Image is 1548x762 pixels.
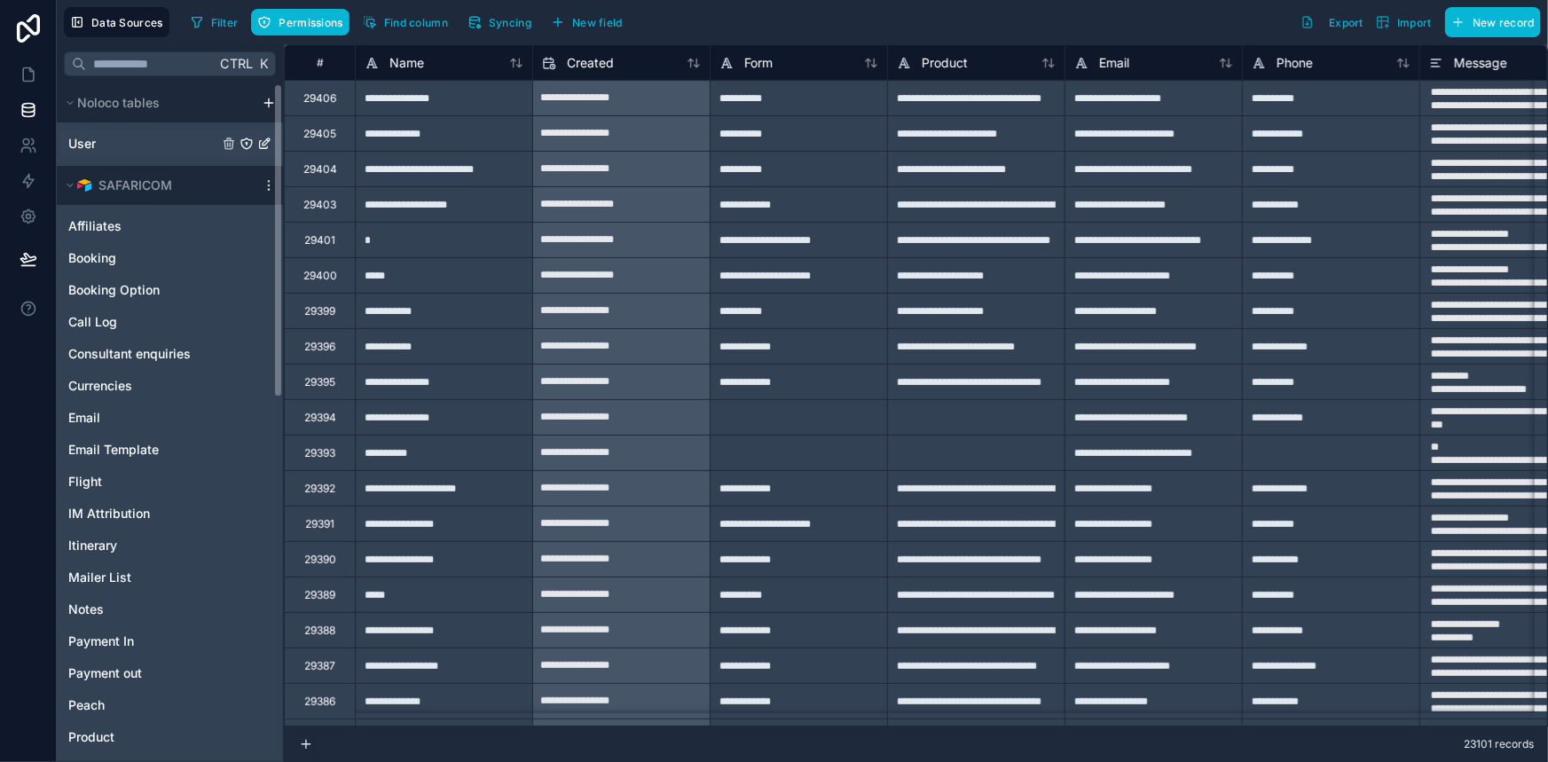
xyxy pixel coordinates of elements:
span: IM Attribution [68,505,150,522]
span: Notes [68,601,104,618]
span: Form [744,54,773,72]
div: Flight [60,467,279,496]
div: 29393 [304,446,335,460]
span: Booking Option [68,281,160,299]
span: Message [1454,54,1507,72]
span: Call Log [68,313,117,331]
span: New field [572,16,623,29]
span: SAFARICOM [98,177,172,194]
div: 29391 [305,517,334,531]
span: Email Template [68,441,159,459]
div: Mailer List [60,563,279,592]
div: 29392 [304,482,335,496]
span: Currencies [68,377,132,395]
div: 29394 [304,411,336,425]
span: Affiliates [68,217,122,235]
span: Email [68,409,100,427]
span: Syncing [489,16,531,29]
span: Payment In [68,632,134,650]
div: Payment out [60,659,279,687]
span: Find column [384,16,448,29]
button: Airtable LogoSAFARICOM [60,173,255,198]
span: Created [567,54,614,72]
a: Permissions [251,9,356,35]
button: Filter [184,9,245,35]
button: Noloco tables [60,90,255,115]
div: 29399 [304,304,335,318]
div: Affiliates [60,212,279,240]
div: Product [60,723,279,751]
div: 29390 [304,553,336,567]
span: 23101 records [1464,737,1534,751]
button: Find column [357,9,454,35]
button: New record [1445,7,1541,37]
div: 29396 [304,340,335,354]
div: 29400 [303,269,337,283]
a: New record [1438,7,1541,37]
span: Product [922,54,968,72]
span: Data Sources [91,16,163,29]
span: Export [1329,16,1363,29]
span: Itinerary [68,537,117,554]
div: Email Template [60,436,279,464]
button: Permissions [251,9,349,35]
div: 29406 [303,91,336,106]
span: New record [1473,16,1535,29]
span: Booking [68,249,116,267]
span: User [68,135,96,153]
div: Booking [60,244,279,272]
a: Syncing [461,9,545,35]
div: Currencies [60,372,279,400]
div: Consultant enquiries [60,340,279,368]
div: IM Attribution [60,499,279,528]
div: User [60,130,279,158]
div: Call Log [60,308,279,336]
span: Product [68,728,114,746]
div: 29404 [303,162,337,177]
span: Payment out [68,664,142,682]
span: Phone [1277,54,1313,72]
div: 29401 [304,233,335,247]
div: 29387 [304,659,335,673]
div: 29403 [303,198,336,212]
span: K [257,58,270,70]
span: Noloco tables [77,94,160,112]
div: Notes [60,595,279,624]
button: Export [1294,7,1370,37]
span: Email [1099,54,1129,72]
span: Import [1397,16,1432,29]
span: Flight [68,473,102,491]
div: Payment In [60,627,279,656]
div: Email [60,404,279,432]
img: Airtable Logo [77,178,91,192]
div: 29395 [304,375,335,389]
span: Permissions [279,16,342,29]
button: New field [545,9,629,35]
div: scrollable content [57,83,283,761]
div: 29405 [303,127,336,141]
button: Data Sources [64,7,169,37]
span: Peach [68,696,105,714]
span: Name [389,54,424,72]
div: 29388 [304,624,335,638]
div: Peach [60,691,279,719]
div: Itinerary [60,531,279,560]
button: Syncing [461,9,538,35]
div: Booking Option [60,276,279,304]
span: Ctrl [218,52,255,75]
button: Import [1370,7,1438,37]
span: Consultant enquiries [68,345,191,363]
span: Mailer List [68,569,131,586]
span: Filter [211,16,239,29]
div: 29386 [304,695,335,709]
div: # [298,56,342,69]
div: 29389 [304,588,335,602]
